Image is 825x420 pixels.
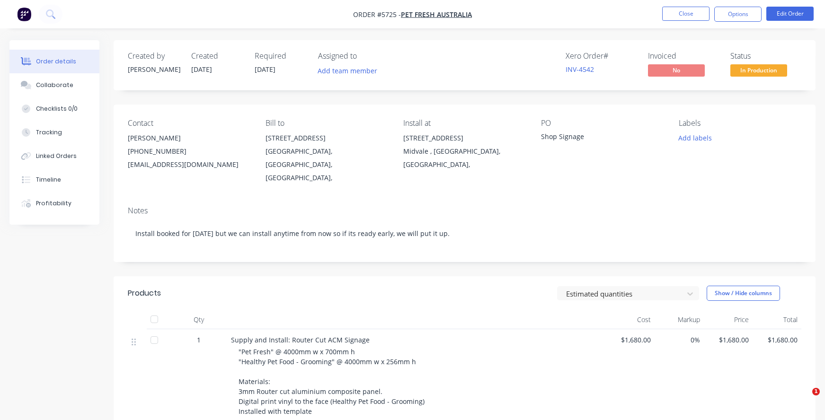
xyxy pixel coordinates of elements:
div: [GEOGRAPHIC_DATA], [GEOGRAPHIC_DATA], [GEOGRAPHIC_DATA], [266,145,388,184]
div: Labels [679,119,801,128]
div: Created by [128,52,180,61]
button: Order details [9,50,99,73]
span: $1,680.00 [610,335,651,345]
span: [DATE] [191,65,212,74]
div: Xero Order # [566,52,637,61]
span: 0% [658,335,700,345]
button: Profitability [9,192,99,215]
span: Supply and Install: Router Cut ACM Signage [231,335,370,344]
div: Status [730,52,801,61]
div: Assigned to [318,52,413,61]
button: Add team member [313,64,382,77]
button: Edit Order [766,7,814,21]
button: Add team member [318,64,382,77]
div: Contact [128,119,250,128]
div: PO [541,119,664,128]
div: Tracking [36,128,62,137]
span: In Production [730,64,787,76]
div: Cost [606,310,655,329]
span: Order #5725 - [353,10,401,19]
div: [PERSON_NAME] [128,64,180,74]
button: Linked Orders [9,144,99,168]
div: [PHONE_NUMBER] [128,145,250,158]
div: [EMAIL_ADDRESS][DOMAIN_NAME] [128,158,250,171]
div: [PERSON_NAME][PHONE_NUMBER][EMAIL_ADDRESS][DOMAIN_NAME] [128,131,250,171]
button: Collaborate [9,73,99,97]
div: Install booked for [DATE] but we can install anytime from now so if its ready early, we will put ... [128,219,801,248]
div: Markup [655,310,703,329]
button: Tracking [9,121,99,144]
button: Checklists 0/0 [9,97,99,121]
iframe: Intercom live chat [793,388,816,411]
div: Profitability [36,199,71,208]
div: Required [255,52,307,61]
div: [PERSON_NAME] [128,131,250,145]
div: [STREET_ADDRESS] [266,131,388,145]
div: Products [128,288,161,299]
img: Factory [17,7,31,21]
button: Timeline [9,168,99,192]
span: No [648,64,705,76]
button: Close [662,7,710,21]
div: Total [753,310,801,329]
div: Install at [403,119,526,128]
span: 1 [812,388,820,395]
span: [DATE] [255,65,275,74]
div: Created [191,52,243,61]
div: Collaborate [36,81,73,89]
div: Linked Orders [36,152,77,160]
div: Notes [128,206,801,215]
div: [STREET_ADDRESS][GEOGRAPHIC_DATA], [GEOGRAPHIC_DATA], [GEOGRAPHIC_DATA], [266,131,388,184]
button: Options [714,7,762,22]
span: $1,680.00 [756,335,798,345]
button: Show / Hide columns [707,286,780,301]
span: "Pet Fresh" @ 4000mm w x 700mm h "Healthy Pet Food - Grooming" @ 4000mm w x 256mm h Materials: 3m... [239,347,425,416]
div: Midvale , [GEOGRAPHIC_DATA], [GEOGRAPHIC_DATA], [403,145,526,171]
span: $1,680.00 [708,335,749,345]
div: Qty [170,310,227,329]
div: Shop Signage [541,131,659,145]
button: Add labels [674,131,717,144]
span: 1 [197,335,201,345]
div: [STREET_ADDRESS]Midvale , [GEOGRAPHIC_DATA], [GEOGRAPHIC_DATA], [403,131,526,171]
div: Checklists 0/0 [36,105,78,113]
div: Price [704,310,753,329]
div: Timeline [36,175,61,184]
div: Invoiced [648,52,719,61]
div: Order details [36,57,76,66]
div: Bill to [266,119,388,128]
a: INV-4542 [566,65,594,74]
div: [STREET_ADDRESS] [403,131,526,145]
a: Pet Fresh Australia [401,10,472,19]
button: In Production [730,64,787,79]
